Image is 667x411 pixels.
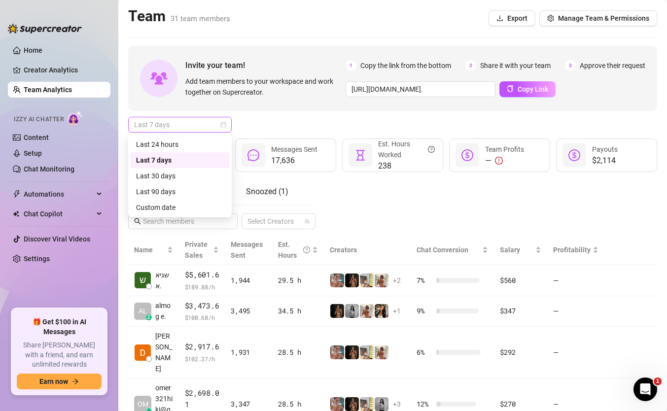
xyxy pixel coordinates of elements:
[378,160,435,172] span: 238
[330,274,344,287] img: YL
[231,399,266,410] div: 3,347
[330,397,344,411] img: YL
[271,145,317,153] span: Messages Sent
[393,275,401,286] span: + 2
[378,138,435,160] div: Est. Hours Worked
[278,347,318,358] div: 28.5 h
[485,145,524,153] span: Team Profits
[135,344,151,361] img: Dana Roz
[500,306,541,316] div: $347
[17,341,102,370] span: Share [PERSON_NAME] with a friend, and earn unlimited rewards
[565,60,576,71] span: 3
[24,206,94,222] span: Chat Copilot
[171,14,230,23] span: 31 team members
[128,235,179,265] th: Name
[360,397,374,411] img: Prinssesa4u
[8,24,82,34] img: logo-BBDzfeDw.svg
[231,347,266,358] div: 1,931
[231,275,266,286] div: 1,944
[185,341,219,353] span: $2,917.6
[507,14,527,22] span: Export
[417,275,432,286] span: 7 %
[375,274,388,287] img: Green
[324,235,411,265] th: Creators
[465,60,476,71] span: 2
[155,270,173,291] span: שגיא א.
[185,387,219,411] span: $2,698.01
[417,306,432,316] span: 9 %
[485,155,524,167] div: —
[345,345,359,359] img: D
[547,15,554,22] span: setting
[130,137,230,152] div: Last 24 hours
[278,399,318,410] div: 28.5 h
[135,272,151,288] img: שגיא אשר
[130,184,230,200] div: Last 90 days
[580,60,645,71] span: Approve their request
[500,347,541,358] div: $292
[134,117,226,132] span: Last 7 days
[393,399,401,410] span: + 3
[345,274,359,287] img: D
[24,62,103,78] a: Creator Analytics
[278,239,310,261] div: Est. Hours
[136,171,224,181] div: Last 30 days
[360,345,374,359] img: Prinssesa4u
[134,218,141,225] span: search
[39,377,68,385] span: Earn now
[13,210,19,217] img: Chat Copilot
[393,306,401,316] span: + 1
[185,240,208,259] span: Private Sales
[271,155,317,167] span: 17,636
[185,282,219,292] span: $ 189.88 /h
[461,149,473,161] span: dollar-circle
[360,304,374,318] img: Green
[304,218,310,224] span: team
[360,274,374,287] img: Prinssesa4u
[128,7,230,26] h2: Team
[130,168,230,184] div: Last 30 days
[14,115,64,124] span: Izzy AI Chatter
[547,296,604,327] td: —
[360,60,451,71] span: Copy the link from the bottom
[155,300,173,322] span: almog e.
[17,317,102,337] span: 🎁 Get $100 in AI Messages
[13,190,21,198] span: thunderbolt
[185,300,219,312] span: $3,473.6
[303,239,310,261] span: question-circle
[330,345,344,359] img: YL
[138,399,148,410] span: OM
[24,255,50,263] a: Settings
[185,59,346,71] span: Invite your team!
[24,46,42,54] a: Home
[24,186,94,202] span: Automations
[480,60,551,71] span: Share it with your team
[553,246,591,254] span: Profitability
[139,306,147,316] span: AL
[330,304,344,318] img: D
[143,216,224,227] input: Search members
[136,139,224,150] div: Last 24 hours
[375,397,388,411] img: A
[155,331,173,374] span: [PERSON_NAME]
[185,76,342,98] span: Add team members to your workspace and work together on Supercreator.
[146,314,152,320] div: z
[24,134,49,141] a: Content
[417,246,468,254] span: Chat Conversion
[375,345,388,359] img: Green
[278,275,318,286] div: 29.5 h
[489,10,535,26] button: Export
[130,200,230,215] div: Custom date
[24,235,90,243] a: Discover Viral Videos
[134,244,165,255] span: Name
[136,186,224,197] div: Last 90 days
[24,165,74,173] a: Chat Monitoring
[185,269,219,281] span: $5,601.6
[17,374,102,389] button: Earn nowarrow-right
[592,145,618,153] span: Payouts
[278,306,318,316] div: 34.5 h
[247,149,259,161] span: message
[417,347,432,358] span: 6 %
[417,399,432,410] span: 12 %
[500,399,541,410] div: $270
